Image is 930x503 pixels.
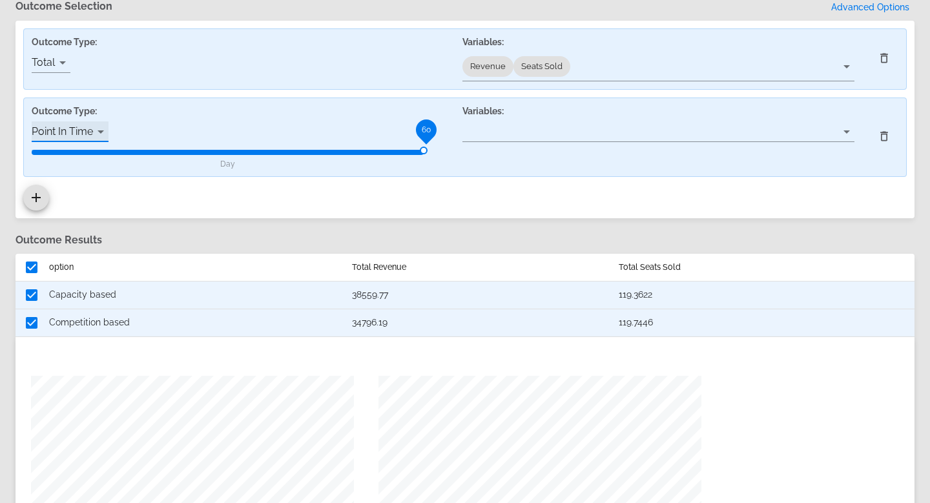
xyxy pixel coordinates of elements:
td: 119.3622 [619,281,914,309]
h3: Outcome Results [15,234,914,246]
span: Total Seats Sold [619,260,697,275]
span: option [49,260,90,275]
label: Outcome Type: [32,106,97,116]
button: add [23,185,49,210]
span: Seats Sold [513,60,570,72]
span: 60 [422,125,431,134]
table: enhanced table [15,254,914,337]
label: Variables: [462,37,854,47]
th: Competition based [49,309,352,336]
label: Variables: [462,106,854,116]
div: RevenueSeats Sold [462,52,854,81]
label: Day [32,159,424,169]
td: 119.7446 [619,309,914,336]
span: Total Revenue [352,260,423,275]
span: period slider [420,147,428,154]
th: Capacity based [49,281,352,309]
span: Revenue [462,60,513,72]
div: Total [32,52,70,73]
td: 38559.77 [352,281,619,309]
label: Outcome Type: [32,37,97,47]
td: 34796.19 [352,309,619,336]
div: Point In Time [32,121,108,142]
